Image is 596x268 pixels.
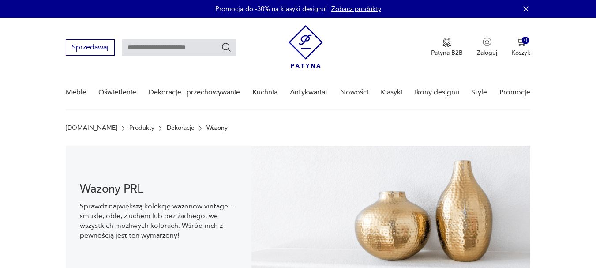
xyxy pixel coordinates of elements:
h1: Wazony PRL [80,184,238,194]
button: Sprzedawaj [66,39,115,56]
a: Kuchnia [252,75,277,109]
a: Meble [66,75,86,109]
button: Zaloguj [477,38,497,57]
a: Klasyki [381,75,402,109]
button: Patyna B2B [431,38,463,57]
a: Promocje [499,75,530,109]
a: Ikony designu [415,75,459,109]
img: Patyna - sklep z meblami i dekoracjami vintage [289,25,323,68]
a: Dekoracje i przechowywanie [149,75,240,109]
img: Ikona medalu [442,38,451,47]
img: Ikonka użytkownika [483,38,491,46]
div: 0 [522,37,529,44]
a: Oświetlenie [98,75,136,109]
a: Antykwariat [290,75,328,109]
p: Patyna B2B [431,49,463,57]
a: Zobacz produkty [331,4,381,13]
a: Produkty [129,125,154,132]
button: Szukaj [221,42,232,53]
a: Nowości [340,75,368,109]
p: Sprawdź największą kolekcję wazonów vintage – smukłe, obłe, z uchem lub bez żadnego, we wszystkic... [80,201,238,240]
a: Dekoracje [167,125,195,132]
a: [DOMAIN_NAME] [66,125,117,132]
p: Promocja do -30% na klasyki designu! [215,4,327,13]
a: Sprzedawaj [66,45,115,51]
a: Style [471,75,487,109]
p: Wazony [206,125,228,132]
img: Ikona koszyka [517,38,525,46]
p: Koszyk [511,49,530,57]
p: Zaloguj [477,49,497,57]
a: Ikona medaluPatyna B2B [431,38,463,57]
button: 0Koszyk [511,38,530,57]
